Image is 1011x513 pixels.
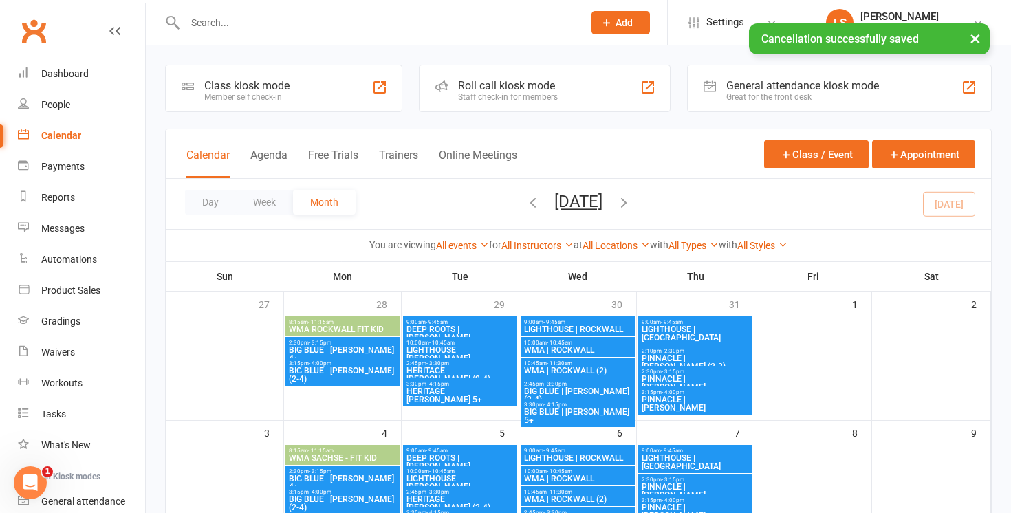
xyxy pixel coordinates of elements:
th: Fri [754,262,872,291]
th: Sun [166,262,284,291]
span: 2:45pm [406,489,514,495]
div: 6 [617,421,636,444]
span: - 4:15pm [426,381,449,387]
span: 3:15pm [641,497,750,503]
span: - 4:00pm [662,389,684,395]
span: - 3:15pm [309,340,331,346]
button: Online Meetings [439,149,517,178]
div: Payments [41,161,85,172]
a: All Styles [737,240,787,251]
div: Waivers [41,347,75,358]
span: HERITAGE | [PERSON_NAME] 5+ [406,387,514,404]
th: Sat [872,262,991,291]
span: LIGHTHOUSE | [GEOGRAPHIC_DATA] [641,325,750,342]
span: - 10:45am [547,340,572,346]
span: 9:00am [641,319,750,325]
span: 9:00am [523,319,632,325]
div: 8 [852,421,871,444]
th: Mon [284,262,402,291]
a: All Locations [583,240,650,251]
div: 29 [494,292,519,315]
span: 10:00am [406,468,514,474]
a: All Types [668,240,719,251]
span: 9:00am [641,448,750,454]
a: Dashboard [18,58,145,89]
div: Class kiosk mode [204,79,290,92]
div: LS [826,9,854,36]
button: Week [236,190,293,215]
span: - 9:45am [426,319,448,325]
span: 8:15am [288,319,397,325]
div: Messages [41,223,85,234]
span: DEEP ROOTS | [PERSON_NAME] [406,454,514,470]
span: 1 [42,466,53,477]
button: Appointment [872,140,975,168]
div: What's New [41,439,91,450]
button: Add [591,11,650,34]
a: Gradings [18,306,145,337]
span: - 3:15pm [662,477,684,483]
span: HERITAGE | [PERSON_NAME] (2-4) [406,367,514,383]
span: - 9:45am [543,319,565,325]
th: Tue [402,262,519,291]
div: Gradings [41,316,80,327]
div: 3 [264,421,283,444]
div: Tasks [41,408,66,419]
span: 10:00am [406,340,514,346]
div: Calendar [41,130,81,141]
span: 2:10pm [641,348,750,354]
div: People [41,99,70,110]
div: Workouts [41,378,83,389]
a: Product Sales [18,275,145,306]
a: People [18,89,145,120]
span: 3:15pm [288,360,397,367]
span: - 4:00pm [309,489,331,495]
a: What's New [18,430,145,461]
span: 9:00am [406,319,514,325]
span: DEEP ROOTS | [PERSON_NAME] [406,325,514,342]
span: PINNACLE | [PERSON_NAME] [641,375,750,391]
span: WMA ROCKWALL FIT KID [288,325,397,334]
a: Calendar [18,120,145,151]
div: Staff check-in for members [458,92,558,102]
span: BIG BLUE | [PERSON_NAME] 4+ [288,474,397,491]
span: - 3:15pm [309,468,331,474]
a: Workouts [18,368,145,399]
span: 2:30pm [288,468,397,474]
span: - 2:30pm [662,348,684,354]
span: - 9:45am [426,448,448,454]
a: Clubworx [17,14,51,48]
span: 2:45pm [523,381,632,387]
th: Wed [519,262,637,291]
span: BIG BLUE | [PERSON_NAME] (2-4) [288,495,397,512]
th: Thu [637,262,754,291]
button: Day [185,190,236,215]
span: - 9:45am [543,448,565,454]
a: Waivers [18,337,145,368]
span: - 11:15am [308,319,334,325]
a: All events [436,240,489,251]
span: LIGHTHOUSE | ROCKWALL [523,325,632,334]
span: Add [616,17,633,28]
strong: for [489,239,501,250]
div: General attendance [41,496,125,507]
input: Search... [181,13,574,32]
div: 4 [382,421,401,444]
span: BIG BLUE | [PERSON_NAME] 4+ [288,346,397,362]
div: Dashboard [41,68,89,79]
strong: You are viewing [369,239,436,250]
span: 2:30pm [641,369,750,375]
div: General attendance kiosk mode [726,79,879,92]
span: 9:00am [523,448,632,454]
span: BIG BLUE | [PERSON_NAME] (2-4) [523,387,632,404]
span: 2:30pm [641,477,750,483]
button: Agenda [250,149,287,178]
div: [PERSON_NAME] [860,10,956,23]
span: 3:15pm [641,389,750,395]
div: Great for the front desk [726,92,879,102]
div: 27 [259,292,283,315]
span: BIG BLUE | [PERSON_NAME] (2-4) [288,367,397,383]
span: 2:30pm [288,340,397,346]
span: 3:30pm [523,402,632,408]
span: LIGHTHOUSE | ROCKWALL [523,454,632,462]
